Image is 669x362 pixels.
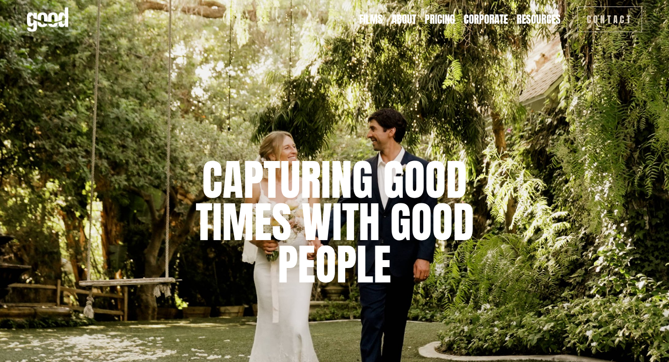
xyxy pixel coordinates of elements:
a: Pricing [425,12,455,27]
a: Contact [577,7,643,32]
a: folder dropdown [517,12,561,27]
span: Resources [517,13,561,26]
a: Films [359,12,383,27]
img: Good Feeling Films [27,7,68,32]
h1: capturing good times with good people [181,159,488,286]
a: About [392,12,416,27]
a: Corporate [464,12,508,27]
